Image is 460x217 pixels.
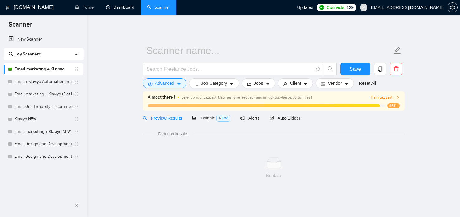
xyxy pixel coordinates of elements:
span: right [396,95,399,99]
span: caret-down [230,82,234,86]
span: Auto Bidder [269,116,300,121]
span: bars [194,82,199,86]
button: folderJobscaret-down [242,78,275,88]
button: delete [390,63,402,75]
span: idcard [321,82,325,86]
span: holder [74,92,79,97]
span: copy [374,66,386,72]
button: userClientcaret-down [278,78,313,88]
span: holder [74,117,79,122]
span: Save [350,65,361,73]
a: Email marketing + Klaviyo [14,63,74,75]
span: Scanner [4,20,37,33]
img: logo [5,3,10,13]
a: dashboardDashboard [106,5,134,10]
span: delete [390,66,402,72]
span: holder [74,79,79,84]
span: setting [448,5,457,10]
span: Job Category [201,80,227,87]
span: robot [269,116,274,120]
a: New Scanner [9,33,78,46]
a: Email + Klaviyo Automation (Structured Logic) [14,75,74,88]
span: Preview Results [143,116,182,121]
span: holder [74,154,79,159]
button: setting [448,2,458,12]
span: search [9,52,13,56]
div: No data [148,172,400,179]
span: Connects: [327,4,345,11]
span: search [324,66,336,72]
a: setting [448,5,458,10]
span: 98% [387,103,400,108]
span: area-chart [192,116,196,120]
li: Klaviyo NEW [4,113,83,125]
span: 129 [346,4,353,11]
span: holder [74,67,79,72]
a: Email Design and Development (Flat Logic) [14,138,74,150]
span: Insights [192,115,230,120]
span: caret-down [303,82,308,86]
span: setting [148,82,153,86]
li: Email Marketing + Klaviyo (Flat Logic) [4,88,83,100]
span: Vendor [328,80,341,87]
span: folder [247,82,251,86]
li: Email marketing + Klaviyo [4,63,83,75]
a: Email marketing + Klaviyo NEW [14,125,74,138]
span: search [143,116,147,120]
span: Advanced [155,80,174,87]
button: Train Laziza AI [371,94,399,100]
li: Email Design and Development (Flat Logic) [4,138,83,150]
span: notification [240,116,245,120]
span: Alerts [240,116,259,121]
span: user [361,5,366,10]
a: Email Design and Development (Structured Logic) [14,150,74,163]
button: idcardVendorcaret-down [316,78,354,88]
span: info-circle [316,67,320,71]
span: holder [74,129,79,134]
button: Save [340,63,370,75]
span: caret-down [177,82,181,86]
span: holder [74,104,79,109]
span: NEW [216,115,230,122]
a: Reset All [359,80,376,87]
span: Almost there ! [148,94,175,101]
img: upwork-logo.png [319,5,324,10]
span: double-left [74,202,80,209]
span: edit [393,46,401,55]
a: Email Ops | Shopify + Ecommerce [14,100,74,113]
span: Client [290,80,301,87]
li: New Scanner [4,33,83,46]
span: Detected results [154,130,193,137]
span: My Scanners [16,51,41,57]
button: barsJob Categorycaret-down [189,78,239,88]
span: caret-down [266,82,270,86]
span: caret-down [344,82,349,86]
span: Updates [297,5,313,10]
button: copy [374,63,386,75]
input: Scanner name... [146,43,392,58]
span: My Scanners [9,51,41,57]
a: Klaviyo NEW [14,113,74,125]
a: Email Marketing + Klaviyo (Flat Logic) [14,88,74,100]
span: holder [74,142,79,147]
a: searchScanner [147,5,170,10]
a: homeHome [75,5,94,10]
span: user [283,82,288,86]
span: Jobs [254,80,263,87]
span: Level Up Your Laziza AI Matches! Give feedback and unlock top-tier opportunities ! [182,95,312,99]
li: Email Design and Development (Structured Logic) [4,150,83,163]
button: settingAdvancedcaret-down [143,78,186,88]
li: Email Ops | Shopify + Ecommerce [4,100,83,113]
input: Search Freelance Jobs... [147,65,313,73]
li: Email marketing + Klaviyo NEW [4,125,83,138]
li: Email + Klaviyo Automation (Structured Logic) [4,75,83,88]
button: search [324,63,337,75]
